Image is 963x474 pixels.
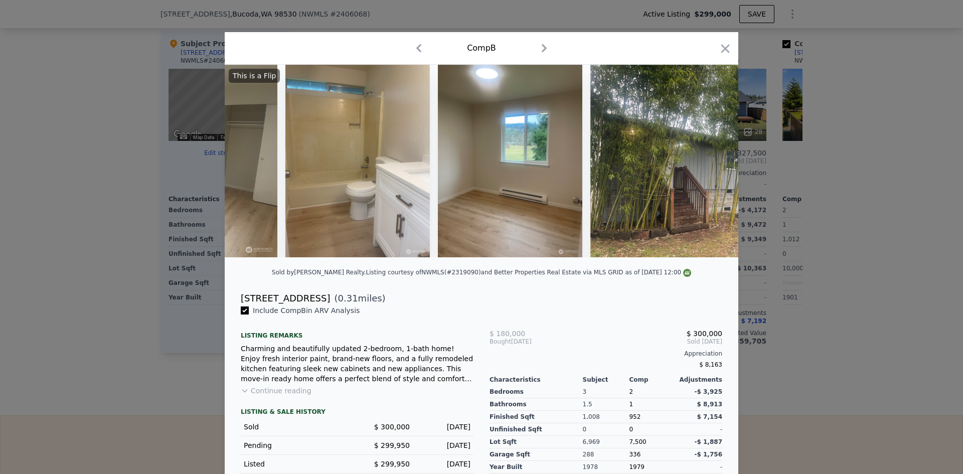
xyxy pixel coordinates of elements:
[241,324,473,340] div: Listing remarks
[490,338,511,346] span: Bought
[285,65,430,257] img: Property Img
[241,386,311,396] button: Continue reading
[438,65,582,257] img: Property Img
[687,330,722,338] span: $ 300,000
[583,386,629,398] div: 3
[697,413,722,420] span: $ 7,154
[676,461,722,473] div: -
[583,411,629,423] div: 1,008
[241,291,330,305] div: [STREET_ADDRESS]
[272,269,366,276] div: Sold by [PERSON_NAME] Realty .
[695,388,722,395] span: -$ 3,925
[374,460,410,468] span: $ 299,950
[583,436,629,448] div: 6,969
[567,338,722,346] span: Sold [DATE]
[629,413,640,420] span: 952
[330,291,385,305] span: ( miles)
[490,411,583,423] div: Finished Sqft
[244,422,349,432] div: Sold
[629,426,633,433] span: 0
[695,438,722,445] span: -$ 1,887
[418,440,470,450] div: [DATE]
[697,401,722,408] span: $ 8,913
[490,423,583,436] div: Unfinished Sqft
[229,69,280,83] div: This is a Flip
[676,423,722,436] div: -
[490,350,722,358] div: Appreciation
[490,448,583,461] div: Garage Sqft
[695,451,722,458] span: -$ 1,756
[244,440,349,450] div: Pending
[490,330,525,338] span: $ 180,000
[583,423,629,436] div: 0
[241,344,473,384] div: Charming and beautifully updated 2-bedroom, 1-bath home! Enjoy fresh interior paint, brand-new fl...
[338,293,358,303] span: 0.31
[629,461,676,473] div: 1979
[374,423,410,431] span: $ 300,000
[490,461,583,473] div: Year Built
[583,398,629,411] div: 1.5
[699,361,722,368] span: $ 8,163
[590,65,847,257] img: Property Img
[629,398,676,411] div: 1
[490,376,583,384] div: Characteristics
[418,422,470,432] div: [DATE]
[241,408,473,418] div: LISTING & SALE HISTORY
[629,388,633,395] span: 2
[490,398,583,411] div: Bathrooms
[366,269,692,276] div: Listing courtesy of NWMLS (#2319090) and Better Properties Real Estate via MLS GRID as of [DATE] ...
[683,269,691,277] img: NWMLS Logo
[249,306,364,314] span: Include Comp B in ARV Analysis
[490,386,583,398] div: Bedrooms
[629,376,676,384] div: Comp
[676,376,722,384] div: Adjustments
[490,338,567,346] div: [DATE]
[583,376,629,384] div: Subject
[244,459,349,469] div: Listed
[467,42,496,54] div: Comp B
[583,448,629,461] div: 288
[583,461,629,473] div: 1978
[374,441,410,449] span: $ 299,950
[629,451,640,458] span: 336
[490,436,583,448] div: Lot Sqft
[629,438,646,445] span: 7,500
[418,459,470,469] div: [DATE]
